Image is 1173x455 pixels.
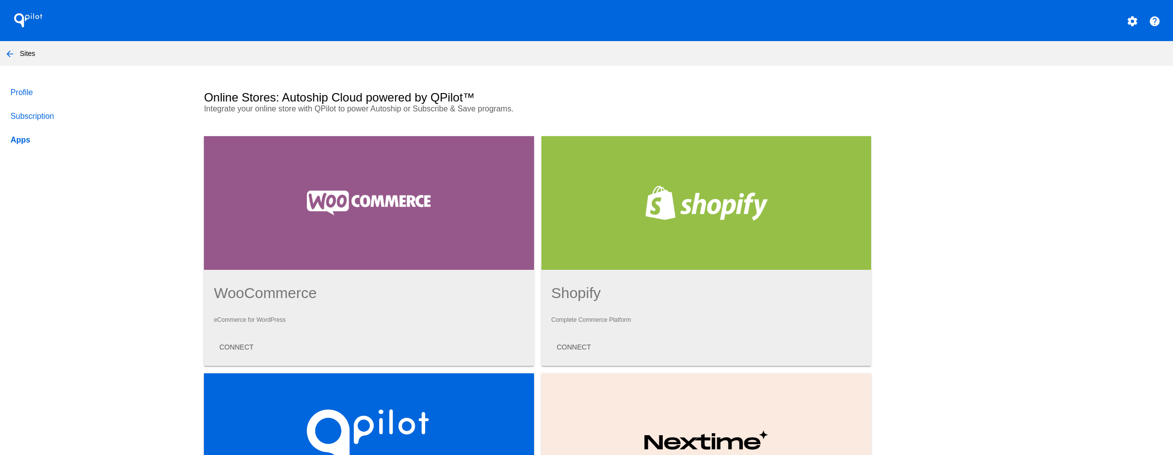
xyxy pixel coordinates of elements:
mat-icon: help [1149,15,1161,27]
h1: Shopify [551,285,862,302]
a: Subscription [8,104,187,128]
p: eCommerce for WordPress [214,316,524,323]
span: CONNECT [557,343,591,351]
h1: QPilot [8,10,48,30]
mat-icon: arrow_back [4,48,16,60]
button: CONNECT [211,338,261,356]
p: Integrate your online store with QPilot to power Autoship or Subscribe & Save programs. [204,104,696,113]
a: Profile [8,81,187,104]
a: Apps [8,128,187,152]
h1: WooCommerce [214,285,524,302]
button: CONNECT [549,338,599,356]
h2: Online Stores: Autoship Cloud powered by QPilot™ [204,91,475,104]
mat-icon: settings [1126,15,1138,27]
span: CONNECT [219,343,253,351]
p: Complete Commerce Platform [551,316,862,323]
